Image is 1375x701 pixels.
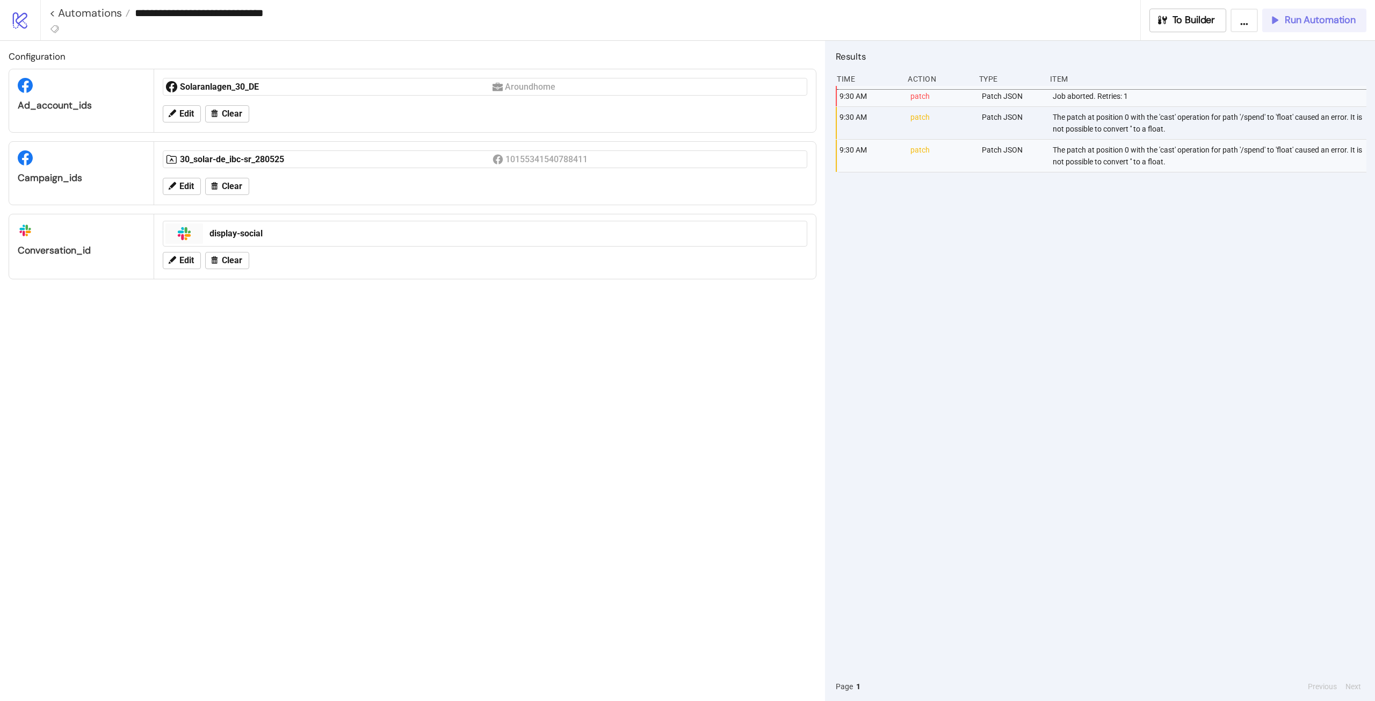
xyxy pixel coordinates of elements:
[18,99,145,112] div: ad_account_ids
[836,49,1366,63] h2: Results
[209,228,800,240] div: display-social
[1052,86,1369,106] div: Job aborted. Retries: 1
[981,140,1044,172] div: Patch JSON
[838,86,902,106] div: 9:30 AM
[205,105,249,122] button: Clear
[1149,9,1227,32] button: To Builder
[505,80,558,93] div: Aroundhome
[1173,14,1215,26] span: To Builder
[222,109,242,119] span: Clear
[1049,69,1366,89] div: Item
[1262,9,1366,32] button: Run Automation
[838,140,902,172] div: 9:30 AM
[163,252,201,269] button: Edit
[909,140,973,172] div: patch
[222,182,242,191] span: Clear
[1052,107,1369,139] div: The patch at position 0 with the 'cast' operation for path '/spend' to 'float' caused an error. I...
[1231,9,1258,32] button: ...
[205,252,249,269] button: Clear
[163,105,201,122] button: Edit
[49,8,130,18] a: < Automations
[1305,681,1340,692] button: Previous
[505,153,589,166] div: 10155341540788411
[179,182,194,191] span: Edit
[9,49,816,63] h2: Configuration
[180,154,493,165] div: 30_solar-de_ibc-sr_280525
[205,178,249,195] button: Clear
[909,86,973,106] div: patch
[981,86,1044,106] div: Patch JSON
[222,256,242,265] span: Clear
[18,244,145,257] div: conversation_id
[981,107,1044,139] div: Patch JSON
[1342,681,1364,692] button: Next
[853,681,864,692] button: 1
[838,107,902,139] div: 9:30 AM
[1285,14,1356,26] span: Run Automation
[836,681,853,692] span: Page
[163,178,201,195] button: Edit
[907,69,970,89] div: Action
[179,109,194,119] span: Edit
[836,69,899,89] div: Time
[978,69,1041,89] div: Type
[1052,140,1369,172] div: The patch at position 0 with the 'cast' operation for path '/spend' to 'float' caused an error. I...
[179,256,194,265] span: Edit
[18,172,145,184] div: campaign_ids
[909,107,973,139] div: patch
[180,81,493,93] div: Solaranlagen_30_DE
